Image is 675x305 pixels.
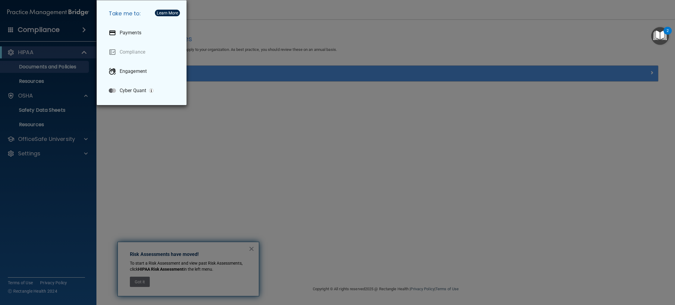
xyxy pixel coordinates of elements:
[104,5,182,22] h5: Take me to:
[104,82,182,99] a: Cyber Quant
[651,27,669,45] button: Open Resource Center, 2 new notifications
[157,11,178,15] div: Learn More
[120,30,141,36] p: Payments
[104,44,182,61] a: Compliance
[667,31,669,39] div: 2
[120,88,146,94] p: Cyber Quant
[104,24,182,41] a: Payments
[104,63,182,80] a: Engagement
[155,10,180,16] button: Learn More
[120,68,147,74] p: Engagement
